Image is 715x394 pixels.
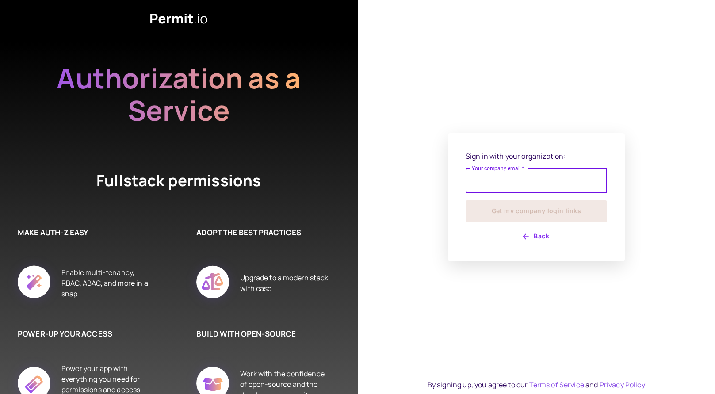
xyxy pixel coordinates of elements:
h6: MAKE AUTH-Z EASY [18,227,152,238]
div: By signing up, you agree to our and [428,379,645,390]
div: Enable multi-tenancy, RBAC, ABAC, and more in a snap [61,256,152,310]
a: Terms of Service [529,380,584,390]
h6: ADOPT THE BEST PRACTICES [196,227,331,238]
button: Get my company login links [466,200,607,222]
button: Back [466,230,607,244]
h6: POWER-UP YOUR ACCESS [18,328,152,340]
a: Privacy Policy [600,380,645,390]
h6: BUILD WITH OPEN-SOURCE [196,328,331,340]
h4: Fullstack permissions [64,170,294,191]
label: Your company email [472,164,524,172]
h2: Authorization as a Service [28,62,329,126]
div: Upgrade to a modern stack with ease [240,256,331,310]
p: Sign in with your organization: [466,151,607,161]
